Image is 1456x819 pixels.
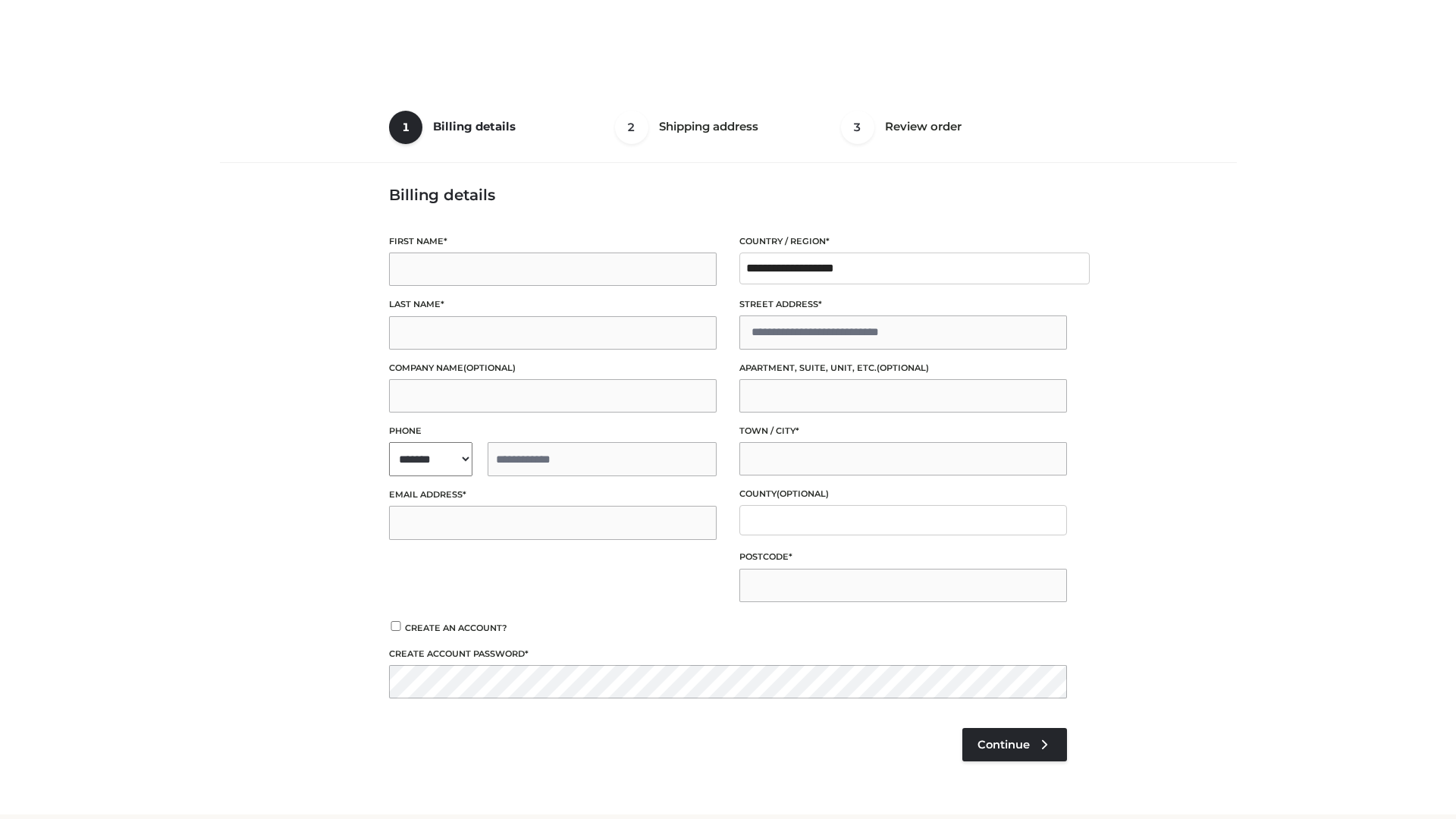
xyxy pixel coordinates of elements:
input: Create an account? [389,621,403,631]
label: Phone [389,424,717,438]
span: (optional) [777,488,829,499]
label: Apartment, suite, unit, etc. [739,361,1067,375]
label: Last name [389,297,717,312]
span: Continue [977,738,1030,752]
span: 2 [615,111,648,144]
label: Create account password [389,647,1067,661]
label: Street address [739,297,1067,312]
label: Town / City [739,424,1067,438]
a: Continue [962,728,1067,761]
span: (optional) [463,362,516,373]
span: (optional) [877,362,929,373]
label: Postcode [739,550,1067,564]
span: 1 [389,111,422,144]
span: Create an account? [405,623,507,633]
h3: Billing details [389,186,1067,204]
label: First name [389,234,717,249]
span: Shipping address [659,119,758,133]
label: Country / Region [739,234,1067,249]
span: Billing details [433,119,516,133]
label: Company name [389,361,717,375]
label: Email address [389,488,717,502]
span: Review order [885,119,962,133]
span: 3 [841,111,874,144]
label: County [739,487,1067,501]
